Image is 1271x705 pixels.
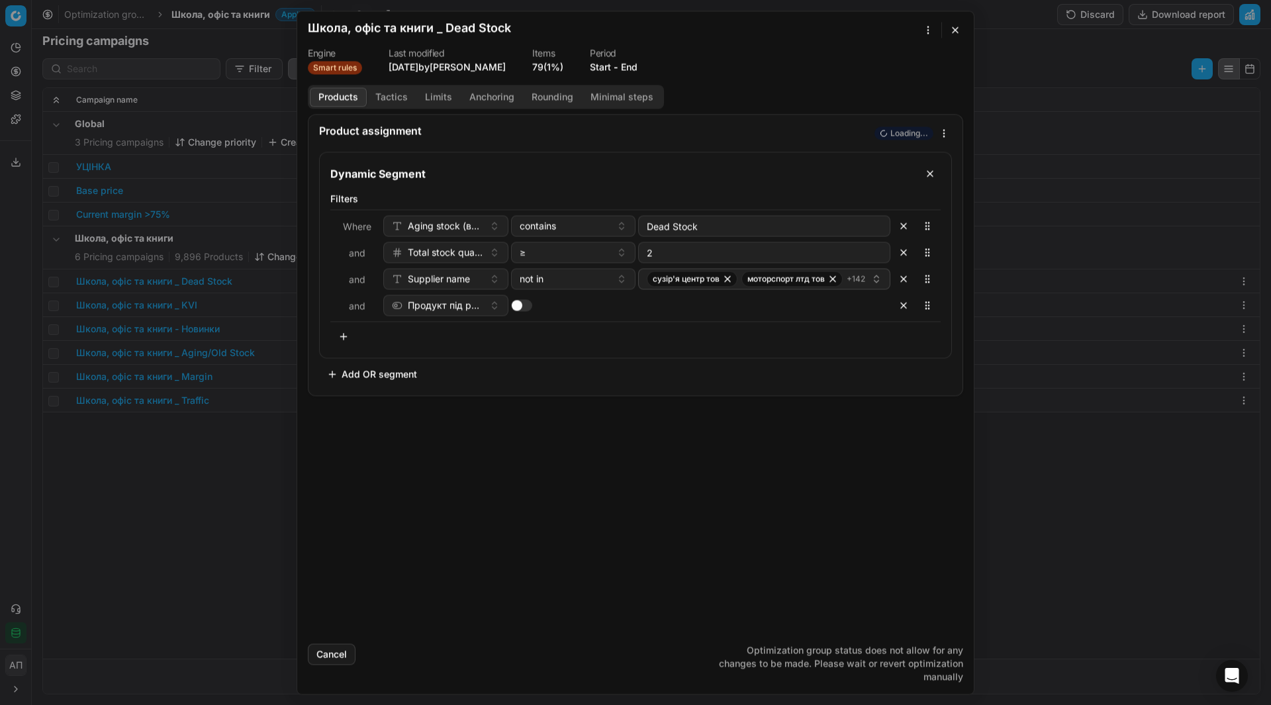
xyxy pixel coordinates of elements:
button: End [621,60,637,73]
dt: Last modified [389,48,506,58]
span: Smart rules [308,61,362,74]
div: Product assignment [319,125,872,136]
h2: Школа, офіс та книги _ Dead Stock [308,22,511,34]
span: Продукт під реалізацію [408,299,484,312]
dt: Engine [308,48,362,58]
span: Aging stock (викл. дні без продажів) [408,219,484,232]
input: Segment [328,163,914,184]
dt: Period [590,48,637,58]
button: сузір'я центр товмоторспорт лтд тов+142 [638,268,890,289]
span: contains [520,219,556,232]
button: Tactics [367,87,416,107]
button: Rounding [523,87,582,107]
button: Cancel [308,643,355,665]
span: моторспорт лтд тов [747,273,825,284]
button: Anchoring [461,87,523,107]
span: ≥ [520,246,526,259]
span: сузір'я центр тов [653,273,720,284]
dt: Items [532,48,563,58]
span: Loading... [890,128,928,138]
span: + 142 [847,273,865,284]
button: Minimal steps [582,87,662,107]
button: Start [590,60,611,73]
span: [DATE] by [PERSON_NAME] [389,61,506,72]
span: not in [520,272,543,285]
span: and [349,300,365,311]
span: Where [343,220,371,232]
span: - [614,60,618,73]
button: Add OR segment [319,363,425,385]
span: and [349,273,365,285]
span: and [349,247,365,258]
button: Limits [416,87,461,107]
span: Total stock quantity [408,246,484,259]
span: Supplier name [408,272,470,285]
a: 79(1%) [532,60,563,73]
button: Products [310,87,367,107]
label: Filters [330,192,941,205]
p: Optimization group status does not allow for any changes to be made. Please wait or revert optimi... [709,643,963,683]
